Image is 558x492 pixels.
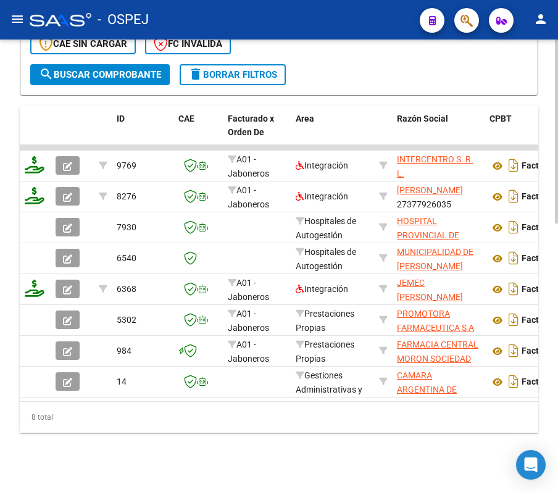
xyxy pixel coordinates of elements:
[296,284,348,294] span: Integración
[173,106,223,160] datatable-header-cell: CAE
[10,12,25,27] mat-icon: menu
[228,114,274,138] span: Facturado x Orden De
[506,310,522,330] i: Descargar documento
[397,338,480,364] div: 30573886743
[397,369,480,394] div: 30716109972
[39,69,161,80] span: Buscar Comprobante
[506,372,522,391] i: Descargar documento
[397,370,478,436] span: CAMARA ARGENTINA DE DESARROLLADORES DE SOFTWARE INDEPENDIENTES
[117,191,136,201] span: 8276
[397,216,477,254] span: HOSPITAL PROVINCIAL DE NIÑOS ZONA NORTE
[39,38,127,49] span: CAE SIN CARGAR
[117,114,125,123] span: ID
[296,114,314,123] span: Area
[117,253,136,263] span: 6540
[228,309,269,333] span: A01 - Jaboneros
[506,248,522,268] i: Descargar documento
[112,106,173,160] datatable-header-cell: ID
[397,340,478,406] span: FARMACIA CENTRAL MORON SOCIEDAD DE RESPONSABILIDAD LIMITADA
[39,67,54,81] mat-icon: search
[397,185,463,195] span: [PERSON_NAME]
[296,309,354,333] span: Prestaciones Propias
[228,278,269,302] span: A01 - Jaboneros
[188,67,203,81] mat-icon: delete
[516,450,546,480] div: Open Intercom Messenger
[397,114,448,123] span: Razón Social
[392,106,485,160] datatable-header-cell: Razón Social
[117,284,136,294] span: 6368
[397,152,480,178] div: 30717256766
[397,214,480,240] div: 30684643963
[506,341,522,361] i: Descargar documento
[506,279,522,299] i: Descargar documento
[506,186,522,206] i: Descargar documento
[145,33,231,54] button: FC Inválida
[397,247,473,271] span: MUNICIPALIDAD DE [PERSON_NAME]
[228,340,269,364] span: A01 - Jaboneros
[117,346,131,356] span: 984
[397,183,480,209] div: 27377926035
[188,69,277,80] span: Borrar Filtros
[180,64,286,85] button: Borrar Filtros
[533,12,548,27] mat-icon: person
[20,402,538,433] div: 8 total
[296,216,356,240] span: Hospitales de Autogestión
[397,309,474,333] span: PROMOTORA FARMACEUTICA S A
[506,217,522,237] i: Descargar documento
[489,114,512,123] span: CPBT
[296,247,356,271] span: Hospitales de Autogestión
[154,38,222,49] span: FC Inválida
[30,64,170,85] button: Buscar Comprobante
[223,106,291,160] datatable-header-cell: Facturado x Orden De
[30,33,136,54] button: CAE SIN CARGAR
[117,377,127,386] span: 14
[296,161,348,170] span: Integración
[117,222,136,232] span: 7930
[228,154,269,178] span: A01 - Jaboneros
[397,245,480,271] div: 30999004454
[178,114,194,123] span: CAE
[117,161,136,170] span: 9769
[291,106,374,160] datatable-header-cell: Area
[117,315,136,325] span: 5302
[506,156,522,175] i: Descargar documento
[397,276,480,302] div: 27313629525
[296,191,348,201] span: Integración
[296,340,354,364] span: Prestaciones Propias
[228,185,269,209] span: A01 - Jaboneros
[397,278,463,302] span: JEMEC [PERSON_NAME]
[296,370,362,409] span: Gestiones Administrativas y Otros
[98,6,149,33] span: - OSPEJ
[397,307,480,333] div: 30616703966
[397,154,473,178] span: INTERCENTRO S. R. L.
